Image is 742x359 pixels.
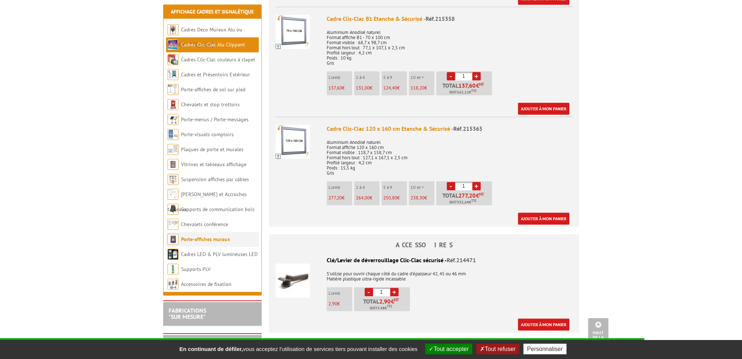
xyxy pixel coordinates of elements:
[447,72,455,80] a: -
[328,195,352,200] p: €
[383,185,407,190] p: 5 à 9
[169,307,206,321] a: FABRICATIONS"Sur Mesure"
[447,182,455,190] a: -
[518,213,569,225] a: Ajouter à mon panier
[168,84,178,95] img: Porte-affiches de sol sur pied
[276,256,573,264] div: Clé/Levier de déverrouillage Clic-Clac sécurisé -
[356,185,380,190] p: 2 à 4
[168,264,178,275] img: Supports PLV
[168,219,178,230] img: Chevalets conférence
[168,174,178,185] img: Suspension affiches par câbles
[458,192,476,198] span: 277,20
[181,251,258,257] a: Cadres LED & PLV lumineuses LED
[383,195,397,201] span: 250,80
[394,297,399,302] sup: HT
[457,199,469,205] span: 332,64
[449,89,477,95] span: Soit €
[457,89,469,95] span: 165,12
[328,75,352,80] p: L'unité
[518,318,569,331] a: Ajouter à mon panier
[269,241,579,249] h4: ACCESSOIRES
[327,15,573,23] div: Cadre Clic-Clac B1 Etanche & Sécurisé -
[476,344,519,354] button: Tout refuser
[276,263,310,298] img: Clé/Levier de déverrouillage Clic-Clac sécurisé
[168,249,178,260] img: Cadres LED & PLV lumineuses LED
[181,146,243,153] a: Plaques de porte et murales
[356,195,370,201] span: 264,00
[356,85,380,91] p: €
[479,192,484,197] sup: HT
[168,191,247,213] a: [PERSON_NAME] et Accroches tableaux
[328,301,352,306] p: €
[168,99,178,110] img: Chevalets et stop trottoirs
[471,89,477,93] sup: TTC
[411,85,434,91] p: €
[411,195,424,201] span: 238,30
[176,346,421,352] span: vous acceptez l'utilisation de services tiers pouvant installer des cookies
[523,344,566,354] button: Personnaliser (fenêtre modale)
[168,159,178,170] img: Vitrines et tableaux affichage
[171,8,254,15] a: Affichage Cadres et Signalétique
[411,185,434,190] p: 10 et +
[383,85,407,91] p: €
[327,25,573,66] p: Aluminium Anodisé naturel Format affiche B1 - 70 x 100 cm Format visible : 68,7 x 98,7 cm Format ...
[518,103,569,115] a: Ajouter à mon panier
[458,83,476,88] span: 137,60
[181,116,249,123] a: Porte-menus / Porte-messages
[447,256,476,264] span: Réf.214471
[276,15,310,49] img: Cadre Clic-Clac B1 Etanche & Sécurisé
[181,41,245,48] a: Cadres Clic-Clac Alu Clippant
[181,56,255,63] a: Cadres Clic-Clac couleurs à clapet
[327,125,573,133] div: Cadre Clic-Clac 120 x 160 cm Etanche & Sécurisé -
[479,82,484,87] sup: HT
[472,182,481,190] a: +
[168,69,178,80] img: Cadres et Présentoirs Extérieur
[181,131,234,138] a: Porte-visuels comptoirs
[276,125,310,159] img: Cadre Clic-Clac 120 x 160 cm Etanche & Sécurisé
[328,291,352,296] p: L'unité
[425,344,472,354] button: Tout accepter
[356,75,380,80] p: 2 à 4
[472,72,481,80] a: +
[179,346,243,352] strong: En continuant de défiler,
[181,161,246,168] a: Vitrines et tableaux affichage
[168,189,178,200] img: Cimaises et Accroches tableaux
[168,279,178,290] img: Accessoires de fixation
[383,75,407,80] p: 5 à 9
[181,281,231,287] a: Accessoires de fixation
[438,83,492,95] p: Total
[387,304,392,308] sup: TTC
[328,195,342,201] span: 277,20
[411,195,434,200] p: €
[390,288,399,296] a: +
[453,125,483,132] span: Réf.215365
[327,135,573,176] p: Aluminium Anodisé naturel Format affiche 120 x 160 cm Format visible : 118,7 x 158,7 cm Format ho...
[328,301,337,307] span: 2,90
[356,298,410,311] p: Total
[476,83,479,88] span: €
[168,54,178,65] img: Cadres Clic-Clac couleurs à clapet
[476,192,479,198] span: €
[181,86,245,93] a: Porte-affiches de sol sur pied
[181,266,211,272] a: Supports PLV
[168,129,178,140] img: Porte-visuels comptoirs
[379,298,399,304] span: €
[181,221,228,228] a: Chevalets conférence
[356,85,370,91] span: 131,00
[370,305,392,311] span: Soit €
[328,85,342,91] span: 137,60
[379,298,391,304] span: 2,90
[411,75,434,80] p: 10 et +
[365,288,373,296] a: -
[181,101,240,108] a: Chevalets et stop trottoirs
[168,26,242,48] a: Cadres Deco Muraux Alu ou [GEOGRAPHIC_DATA]
[168,24,178,35] img: Cadres Deco Muraux Alu ou Bois
[181,206,254,213] a: Supports de communication bois
[168,234,178,245] img: Porte-affiches muraux
[356,195,380,200] p: €
[588,318,608,348] a: Haut de la page
[377,305,385,311] span: 3.48
[438,192,492,205] p: Total
[168,114,178,125] img: Porte-menus / Porte-messages
[411,85,424,91] span: 118,20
